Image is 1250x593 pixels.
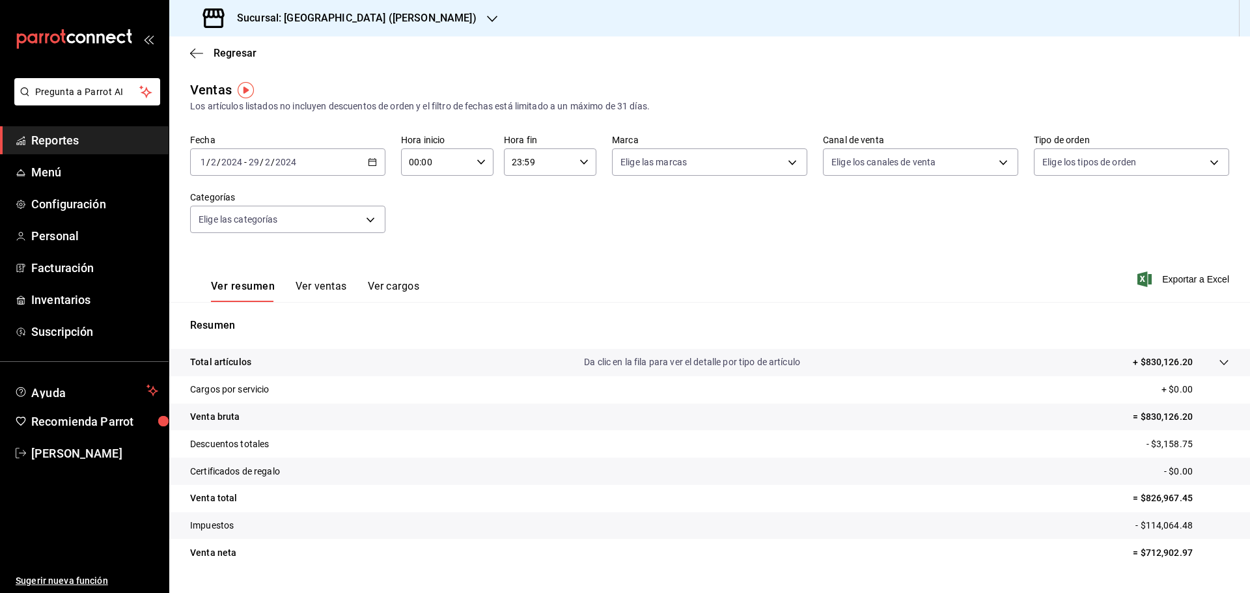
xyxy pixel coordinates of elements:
[190,491,237,505] p: Venta total
[244,157,247,167] span: -
[190,355,251,369] p: Total artículos
[211,280,275,302] button: Ver resumen
[190,437,269,451] p: Descuentos totales
[1161,383,1229,396] p: + $0.00
[1133,410,1229,424] p: = $830,126.20
[14,78,160,105] button: Pregunta a Parrot AI
[1133,491,1229,505] p: = $826,967.45
[31,445,158,462] span: [PERSON_NAME]
[264,157,271,167] input: --
[248,157,260,167] input: --
[200,157,206,167] input: --
[190,80,232,100] div: Ventas
[271,157,275,167] span: /
[31,259,158,277] span: Facturación
[31,163,158,181] span: Menú
[190,410,240,424] p: Venta bruta
[190,519,234,532] p: Impuestos
[190,135,385,145] label: Fecha
[275,157,297,167] input: ----
[1140,271,1229,287] button: Exportar a Excel
[1146,437,1229,451] p: - $3,158.75
[1164,465,1229,478] p: - $0.00
[823,135,1018,145] label: Canal de venta
[227,10,477,26] h3: Sucursal: [GEOGRAPHIC_DATA] ([PERSON_NAME])
[238,82,254,98] img: Tooltip marker
[221,157,243,167] input: ----
[31,131,158,149] span: Reportes
[831,156,936,169] span: Elige los canales de venta
[190,193,385,202] label: Categorías
[584,355,800,369] p: Da clic en la fila para ver el detalle por tipo de artículo
[190,100,1229,113] div: Los artículos listados no incluyen descuentos de orden y el filtro de fechas está limitado a un m...
[1034,135,1229,145] label: Tipo de orden
[31,195,158,213] span: Configuración
[620,156,687,169] span: Elige las marcas
[1133,355,1193,369] p: + $830,126.20
[401,135,493,145] label: Hora inicio
[206,157,210,167] span: /
[296,280,347,302] button: Ver ventas
[1135,519,1229,532] p: - $114,064.48
[31,383,141,398] span: Ayuda
[143,34,154,44] button: open_drawer_menu
[612,135,807,145] label: Marca
[210,157,217,167] input: --
[217,157,221,167] span: /
[211,280,419,302] div: navigation tabs
[9,94,160,108] a: Pregunta a Parrot AI
[31,323,158,340] span: Suscripción
[214,47,257,59] span: Regresar
[190,465,280,478] p: Certificados de regalo
[199,213,278,226] span: Elige las categorías
[31,291,158,309] span: Inventarios
[1133,546,1229,560] p: = $712,902.97
[16,574,158,588] span: Sugerir nueva función
[35,85,140,99] span: Pregunta a Parrot AI
[190,318,1229,333] p: Resumen
[31,413,158,430] span: Recomienda Parrot
[190,383,270,396] p: Cargos por servicio
[260,157,264,167] span: /
[190,47,257,59] button: Regresar
[190,546,236,560] p: Venta neta
[504,135,596,145] label: Hora fin
[368,280,420,302] button: Ver cargos
[31,227,158,245] span: Personal
[1042,156,1136,169] span: Elige los tipos de orden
